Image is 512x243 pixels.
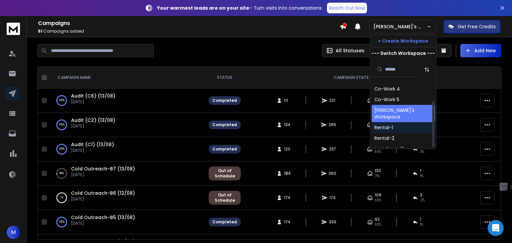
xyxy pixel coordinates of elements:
[50,210,205,234] td: 100%Cold Outreach-B5 (13/08)[DATE]
[284,122,291,127] span: 134
[420,222,423,227] span: 1 %
[458,23,496,30] p: Get Free Credits
[7,23,20,35] img: logo
[374,135,394,141] div: Rental-2
[245,67,458,89] th: CAMPAIGN STATS
[488,220,504,236] div: Open Intercom Messenger
[284,171,291,176] span: 184
[71,148,114,153] p: [DATE]
[50,113,205,137] td: 100%Audit (C2) (13/08)[DATE]
[212,219,237,225] div: Completed
[50,161,205,186] td: 96%Cold Outreach-B7 (13/08)[DATE]
[444,20,500,33] button: Get Free Credits
[420,198,425,203] span: 2 %
[375,173,380,179] span: 71 %
[420,149,424,154] span: 3 %
[71,123,115,129] p: [DATE]
[420,173,423,179] span: 1 %
[329,219,336,225] span: 339
[38,28,42,34] span: 51
[71,190,135,196] a: Cold Outreach-B6 (12/08)
[38,29,340,34] p: Campaigns added
[375,198,381,203] span: 63 %
[205,67,245,89] th: STATUS
[374,145,404,152] div: test-Rental3
[71,221,135,226] p: [DATE]
[371,50,435,57] p: --- Switch Workspace ---
[212,122,237,127] div: Completed
[327,3,367,13] a: Reach Out Now
[420,63,434,76] button: Sort by Sort A-Z
[59,122,65,128] p: 100 %
[59,146,65,152] p: 100 %
[38,19,340,27] h1: Campaigns
[50,89,205,113] td: 100%Audit (C6) (13/08)[DATE]
[7,226,20,239] button: M
[71,172,135,177] p: [DATE]
[329,122,336,127] span: 265
[460,44,501,57] button: Add New
[329,195,336,200] span: 174
[374,96,399,103] div: Co-Work 5
[284,98,291,103] span: 111
[284,195,291,200] span: 174
[374,107,432,120] div: [PERSON_NAME]'s Workspace
[71,99,115,105] p: [DATE]
[329,98,336,103] span: 221
[71,214,135,221] a: Cold Outreach-B5 (13/08)
[374,86,400,92] div: Co-Work 4
[420,168,421,173] span: 1
[212,98,237,103] div: Completed
[60,194,63,201] p: 1 %
[374,124,393,131] div: Rental-1
[329,5,365,11] p: Reach Out Now
[370,35,436,47] button: + Create Workspace
[157,5,249,11] strong: Your warmest leads are on your site
[374,149,381,154] span: 55 %
[59,170,64,177] p: 96 %
[373,23,427,30] p: [PERSON_NAME]'s Workspace
[157,5,322,11] p: – Turn visits into conversations
[50,186,205,210] td: 1%Cold Outreach-B6 (12/08)[DATE]
[284,219,291,225] span: 174
[329,146,336,152] span: 237
[59,97,65,104] p: 100 %
[71,93,115,99] a: Audit (C6) (13/08)
[59,219,65,225] p: 100 %
[420,192,422,198] span: 3
[329,171,336,176] span: 360
[212,192,237,203] div: Out of Schedule
[336,47,364,54] p: All Statuses
[71,141,114,148] a: Audit (C1) (13/08)
[284,146,291,152] span: 120
[212,168,237,179] div: Out of Schedule
[50,137,205,161] td: 100%Audit (C1) (13/08)[DATE]
[375,168,381,173] span: 130
[420,217,421,222] span: 1
[375,222,381,227] span: 53 %
[71,165,135,172] a: Cold Outreach-B7 (13/08)
[378,38,428,44] p: + Create Workspace
[50,67,205,89] th: CAMPAIGN NAME
[71,117,115,123] a: Audit (C2) (13/08)
[71,196,135,202] p: [DATE]
[375,217,380,222] span: 92
[212,146,237,152] div: Completed
[375,192,381,198] span: 109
